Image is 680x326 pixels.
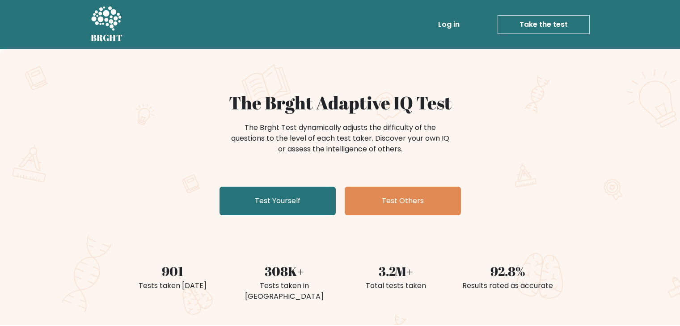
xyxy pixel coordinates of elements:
h1: The Brght Adaptive IQ Test [122,92,558,113]
div: The Brght Test dynamically adjusts the difficulty of the questions to the level of each test take... [228,122,452,155]
div: Tests taken [DATE] [122,280,223,291]
div: 92.8% [457,262,558,280]
a: Log in [435,16,463,33]
div: Tests taken in [GEOGRAPHIC_DATA] [234,280,335,302]
h5: BRGHT [91,33,123,43]
div: 901 [122,262,223,280]
div: 3.2M+ [346,262,447,280]
a: BRGHT [91,4,123,46]
div: Total tests taken [346,280,447,291]
a: Test Others [345,187,461,215]
a: Take the test [498,15,590,34]
a: Test Yourself [220,187,336,215]
div: Results rated as accurate [457,280,558,291]
div: 308K+ [234,262,335,280]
